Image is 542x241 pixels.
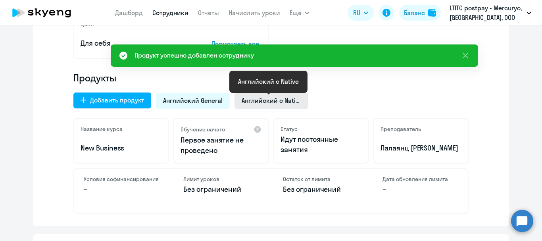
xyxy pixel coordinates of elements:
h5: Преподаватель [381,125,421,133]
h5: Название курса [81,125,123,133]
a: Дашборд [115,9,143,17]
button: LTITC postpay - Mercuryo, [GEOGRAPHIC_DATA], ООО [446,3,535,22]
h4: Продукты [73,71,469,84]
p: Лалаянц [PERSON_NAME] [381,143,461,153]
p: Без ограничений [283,184,359,195]
button: Балансbalance [399,5,441,21]
p: Посмотреть все [211,39,261,48]
a: Отчеты [198,9,219,17]
span: Английский с Native [242,96,301,105]
h4: Остаток от лимита [283,175,359,183]
span: Английский General [163,96,223,105]
a: Сотрудники [152,9,188,17]
div: Продукт успешно добавлен сотруднику [135,50,254,60]
h4: Условия софинансирования [84,175,160,183]
p: Без ограничений [183,184,259,195]
p: New Business [81,143,161,153]
button: RU [348,5,374,21]
img: balance [428,9,436,17]
h5: Обучение начато [181,126,225,133]
span: RU [353,8,360,17]
p: – [84,184,160,195]
button: Добавить продукт [73,93,151,108]
p: Первое занятие не проведено [181,135,261,156]
h4: Лимит уроков [183,175,259,183]
p: Для себя [81,38,187,48]
a: Начислить уроки [229,9,280,17]
h4: Дата обновления лимита [382,175,458,183]
span: Ещё [290,8,302,17]
button: Ещё [290,5,309,21]
p: – [382,184,458,195]
p: LTITC postpay - Mercuryo, [GEOGRAPHIC_DATA], ООО [450,3,523,22]
div: Добавить продукт [90,95,144,105]
div: Английский с Native [238,77,299,86]
div: Баланс [404,8,425,17]
h5: Статус [281,125,298,133]
p: Идут постоянные занятия [281,134,361,155]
